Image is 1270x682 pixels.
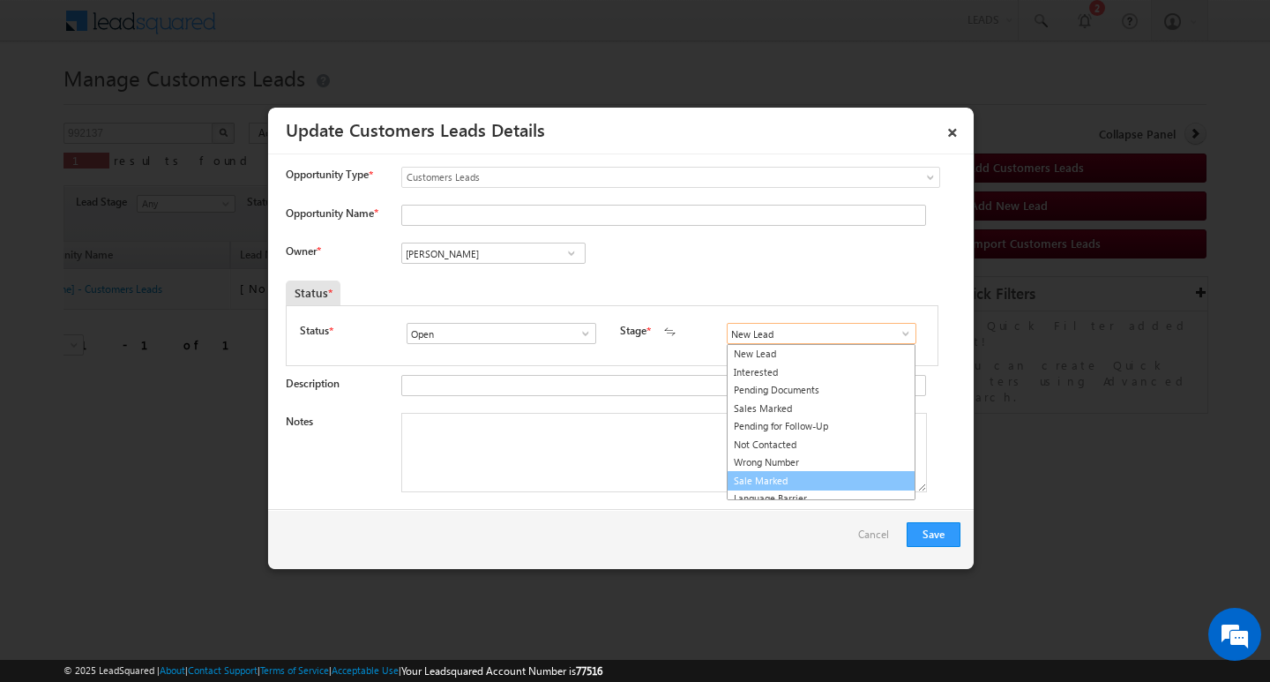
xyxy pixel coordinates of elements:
[260,664,329,676] a: Terms of Service
[289,9,332,51] div: Minimize live chat window
[286,281,340,305] div: Status
[576,664,602,678] span: 77516
[160,664,185,676] a: About
[286,415,313,428] label: Notes
[728,490,915,508] a: Language Barrier
[401,664,602,678] span: Your Leadsquared Account Number is
[23,163,322,528] textarea: Type your message and hit 'Enter'
[728,345,915,363] a: New Lead
[401,243,586,264] input: Type to Search
[727,323,916,344] input: Type to Search
[286,244,320,258] label: Owner
[188,664,258,676] a: Contact Support
[560,244,582,262] a: Show All Items
[63,663,602,679] span: © 2025 LeadSquared | | | | |
[858,522,898,556] a: Cancel
[286,206,377,220] label: Opportunity Name
[332,664,399,676] a: Acceptable Use
[728,363,915,382] a: Interested
[728,400,915,418] a: Sales Marked
[570,325,592,342] a: Show All Items
[728,436,915,454] a: Not Contacted
[92,93,296,116] div: Chat with us now
[890,325,912,342] a: Show All Items
[286,167,369,183] span: Opportunity Type
[402,169,868,185] span: Customers Leads
[938,114,967,145] a: ×
[907,522,960,547] button: Save
[401,167,940,188] a: Customers Leads
[620,323,646,339] label: Stage
[240,543,320,567] em: Start Chat
[727,471,915,491] a: Sale Marked
[300,323,329,339] label: Status
[728,417,915,436] a: Pending for Follow-Up
[407,323,596,344] input: Type to Search
[286,377,340,390] label: Description
[728,381,915,400] a: Pending Documents
[728,453,915,472] a: Wrong Number
[30,93,74,116] img: d_60004797649_company_0_60004797649
[286,116,545,141] a: Update Customers Leads Details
